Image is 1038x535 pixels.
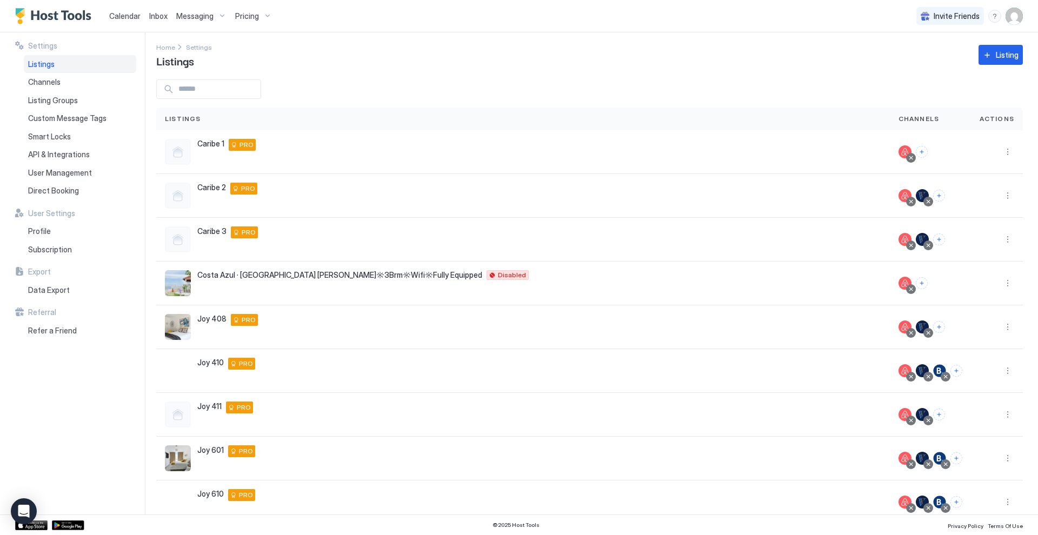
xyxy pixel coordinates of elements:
span: PRO [241,184,255,193]
a: Host Tools Logo [15,8,96,24]
span: PRO [239,359,253,369]
a: Data Export [24,281,136,299]
button: More options [1001,189,1014,202]
button: Connect channels [950,496,962,508]
span: Terms Of Use [988,523,1023,529]
div: Breadcrumb [186,41,212,52]
a: Subscription [24,240,136,259]
button: More options [1001,408,1014,421]
a: Settings [186,41,212,52]
a: Listings [24,55,136,73]
span: Direct Booking [28,186,79,196]
div: Breadcrumb [156,41,175,52]
span: PRO [237,403,251,412]
span: Joy 601 [197,445,224,455]
div: menu [1001,189,1014,202]
a: Terms Of Use [988,519,1023,531]
input: Input Field [174,80,261,98]
div: listing image [165,358,191,384]
span: Home [156,43,175,51]
div: listing image [165,445,191,471]
button: Connect channels [916,277,928,289]
button: Connect channels [933,233,945,245]
span: Listings [28,59,55,69]
div: User profile [1006,8,1023,25]
a: User Management [24,164,136,182]
span: API & Integrations [28,150,90,159]
span: PRO [242,228,256,237]
span: Pricing [235,11,259,21]
span: Costa Azul · [GEOGRAPHIC_DATA] [PERSON_NAME]☼3Brm☼Wifi☼Fully Equipped [197,270,482,280]
span: Joy 410 [197,358,224,367]
a: Refer a Friend [24,322,136,340]
a: Direct Booking [24,182,136,200]
a: Privacy Policy [948,519,983,531]
a: Profile [24,222,136,240]
button: More options [1001,496,1014,509]
span: Channels [899,114,940,124]
div: Open Intercom Messenger [11,498,37,524]
div: menu [1001,452,1014,465]
button: Connect channels [933,409,945,420]
button: Connect channels [933,321,945,333]
span: Refer a Friend [28,326,77,336]
span: User Management [28,168,92,178]
a: Channels [24,73,136,91]
span: Inbox [149,11,168,21]
span: Export [28,267,51,277]
span: Listings [156,52,194,69]
span: Calendar [109,11,141,21]
a: Inbox [149,10,168,22]
div: menu [988,10,1001,23]
span: PRO [239,446,253,456]
span: Actions [980,114,1014,124]
div: menu [1001,145,1014,158]
a: Calendar [109,10,141,22]
span: PRO [239,490,253,500]
span: Referral [28,307,56,317]
span: Subscription [28,245,72,255]
button: More options [1001,364,1014,377]
span: PRO [239,140,254,150]
div: listing image [165,270,191,296]
span: Caribe 1 [197,139,224,149]
span: Messaging [176,11,214,21]
span: Joy 411 [197,402,222,411]
span: Smart Locks [28,132,71,142]
span: Joy 408 [197,314,227,324]
div: menu [1001,364,1014,377]
span: Settings [186,43,212,51]
button: Connect channels [950,452,962,464]
span: Data Export [28,285,70,295]
div: listing image [165,489,191,515]
div: listing image [165,314,191,340]
span: User Settings [28,209,75,218]
a: API & Integrations [24,145,136,164]
button: More options [1001,452,1014,465]
span: Caribe 2 [197,183,226,192]
span: PRO [242,315,256,325]
button: Listing [979,45,1023,65]
button: More options [1001,320,1014,333]
a: Google Play Store [52,520,84,530]
div: menu [1001,408,1014,421]
span: Listings [165,114,201,124]
div: menu [1001,496,1014,509]
button: Connect channels [950,365,962,377]
span: Listing Groups [28,96,78,105]
a: Listing Groups [24,91,136,110]
span: Joy 610 [197,489,224,499]
div: menu [1001,320,1014,333]
a: Smart Locks [24,128,136,146]
span: Caribe 3 [197,226,227,236]
a: App Store [15,520,48,530]
a: Home [156,41,175,52]
span: Profile [28,226,51,236]
button: Connect channels [916,146,928,158]
span: Channels [28,77,61,87]
button: More options [1001,145,1014,158]
div: menu [1001,277,1014,290]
